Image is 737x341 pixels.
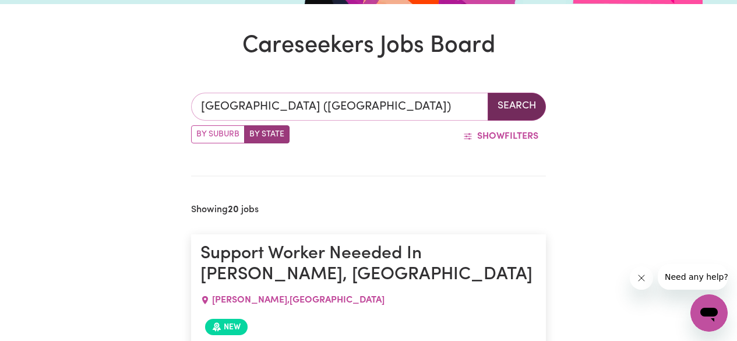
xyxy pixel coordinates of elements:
input: e.g. New South Wales, or NSW [191,93,488,121]
span: Need any help? [7,8,70,17]
button: Search [488,93,546,121]
h1: Support Worker Neeeded In [PERSON_NAME], [GEOGRAPHIC_DATA] [200,244,537,286]
span: Job posted within the last 30 days [205,319,248,335]
span: Show [477,132,505,141]
iframe: Close message [630,266,653,290]
label: Search by suburb/post code [191,125,245,143]
span: [PERSON_NAME] , [GEOGRAPHIC_DATA] [212,296,385,305]
label: Search by state [244,125,290,143]
iframe: Message from company [658,264,728,290]
iframe: Button to launch messaging window [690,294,728,332]
button: ShowFilters [456,125,546,147]
h2: Showing jobs [191,205,259,216]
b: 20 [228,205,239,215]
